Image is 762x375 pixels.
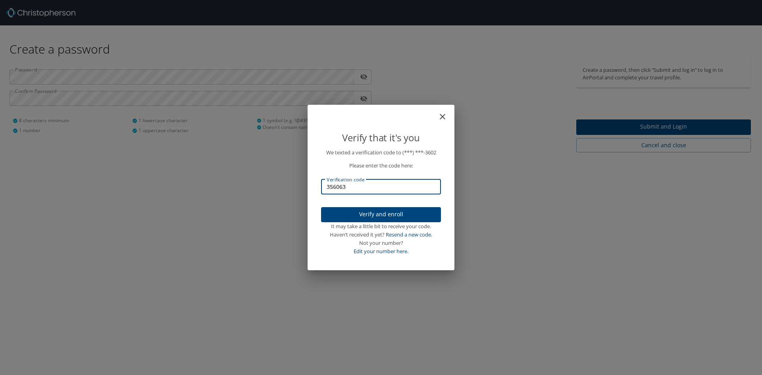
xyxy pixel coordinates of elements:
p: Verify that it's you [321,130,441,145]
button: close [442,108,451,117]
a: Resend a new code. [386,231,432,238]
a: Edit your number here. [354,248,408,255]
p: Please enter the code here: [321,162,441,170]
span: Verify and enroll [327,210,435,219]
p: We texted a verification code to (***) ***- 3602 [321,148,441,157]
div: It may take a little bit to receive your code. [321,222,441,231]
button: Verify and enroll [321,207,441,223]
div: Haven’t received it yet? [321,231,441,239]
div: Not your number? [321,239,441,247]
